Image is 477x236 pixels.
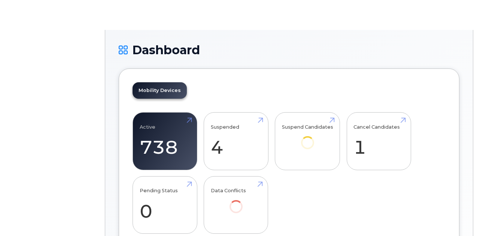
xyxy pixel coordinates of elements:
a: Suspended 4 [211,117,261,166]
a: Cancel Candidates 1 [353,117,404,166]
a: Pending Status 0 [140,180,190,230]
a: Active 738 [140,117,190,166]
a: Data Conflicts [211,180,261,223]
a: Suspend Candidates [282,117,333,160]
h1: Dashboard [119,43,459,56]
a: Mobility Devices [133,82,187,99]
